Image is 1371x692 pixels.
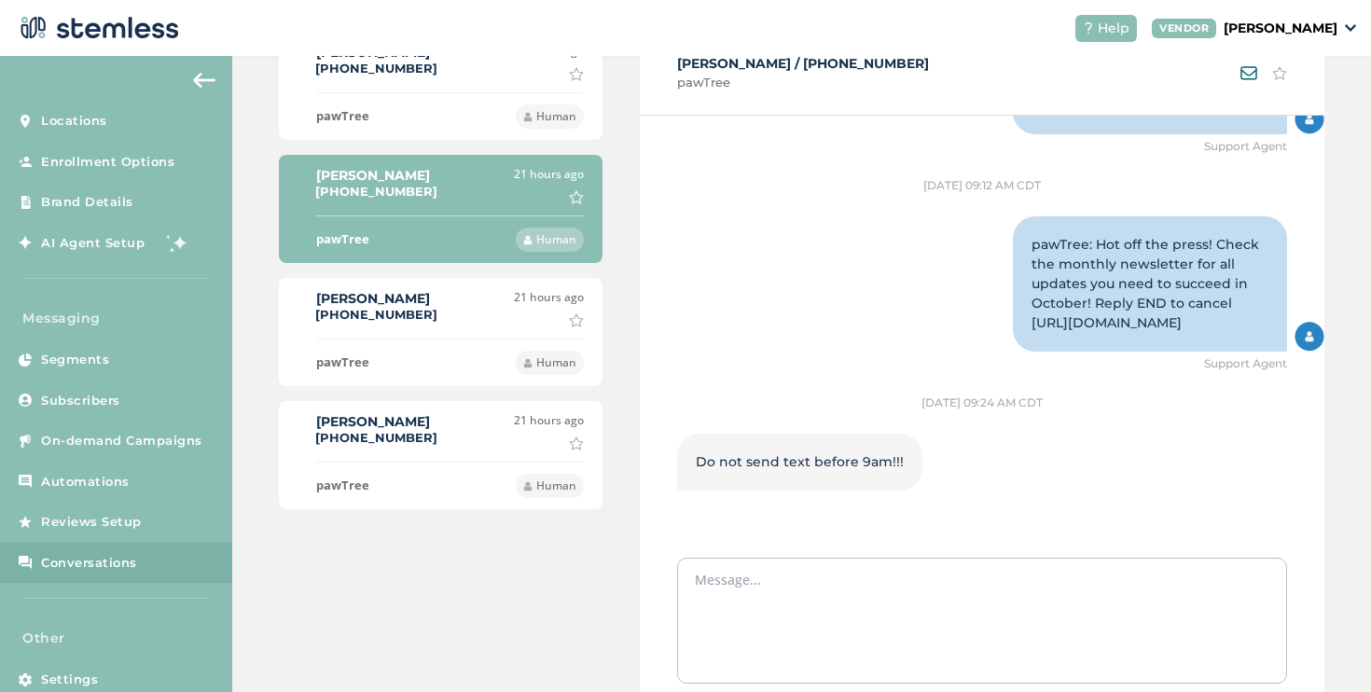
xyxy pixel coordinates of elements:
[315,61,437,76] label: [PHONE_NUMBER]
[316,477,369,495] label: pawTree
[193,73,215,88] img: icon-arrow-back-accent-c549486e.svg
[316,292,437,305] label: [PERSON_NAME]
[536,231,576,248] span: Human
[677,54,929,92] div: [PERSON_NAME] / [PHONE_NUMBER]
[41,554,137,573] span: Conversations
[41,671,98,689] span: Settings
[41,351,109,369] span: Segments
[41,112,107,131] span: Locations
[1345,24,1356,32] img: icon_down-arrow-small-66adaf34.svg
[41,513,142,532] span: Reviews Setup
[677,74,929,92] span: pawTree
[1152,19,1216,38] div: VENDOR
[1278,602,1371,692] iframe: Chat Widget
[923,177,1041,194] label: [DATE] 09:12 AM CDT
[921,394,1043,411] label: [DATE] 09:24 AM CDT
[315,307,437,322] label: [PHONE_NUMBER]
[316,230,369,249] label: pawTree
[514,412,584,429] label: 21 hours ago
[1295,322,1324,352] img: Agent Icon
[514,166,584,183] label: 21 hours ago
[316,415,437,428] label: [PERSON_NAME]
[316,353,369,372] label: pawTree
[41,392,120,410] span: Subscribers
[41,432,202,450] span: On-demand Campaigns
[1098,19,1129,38] span: Help
[15,9,179,47] img: logo-dark-0685b13c.svg
[41,234,145,253] span: AI Agent Setup
[1295,104,1324,134] img: Agent Icon
[1204,355,1287,372] span: Support Agent
[159,224,196,261] img: glitter-stars-b7820f95.gif
[1083,22,1094,34] img: icon-help-white-03924b79.svg
[514,289,584,306] label: 21 hours ago
[1224,19,1337,38] p: [PERSON_NAME]
[316,169,437,182] label: [PERSON_NAME]
[536,108,576,125] span: Human
[536,477,576,494] span: Human
[41,153,174,172] span: Enrollment Options
[316,107,369,126] label: pawTree
[315,184,437,199] label: [PHONE_NUMBER]
[1204,138,1287,155] span: Support Agent
[696,453,904,470] span: Do not send text before 9am!!!
[315,430,437,445] label: [PHONE_NUMBER]
[536,354,576,371] span: Human
[41,473,130,491] span: Automations
[1032,236,1259,331] span: pawTree: Hot off the press! Check the monthly newsletter for all updates you need to succeed in O...
[41,193,133,212] span: Brand Details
